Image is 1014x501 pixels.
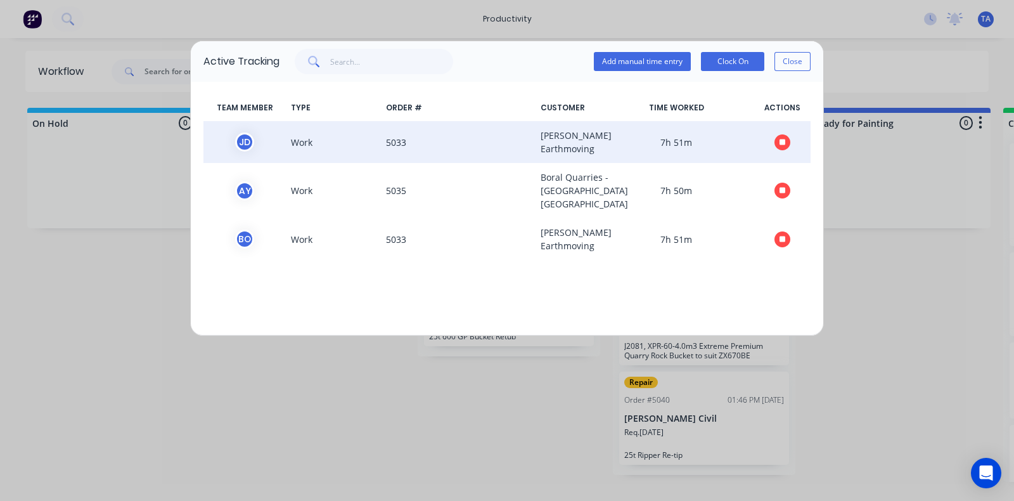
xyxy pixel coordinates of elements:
span: TEAM MEMBER [203,102,286,114]
span: 5035 [381,171,536,211]
span: Work [286,226,381,252]
span: 7h 51m [599,129,754,155]
span: ACTIONS [754,102,811,114]
span: Work [286,129,381,155]
div: A Y [235,181,254,200]
div: J D [235,133,254,152]
button: Add manual time entry [594,52,691,71]
span: ORDER # [381,102,536,114]
button: Close [774,52,811,71]
span: CUSTOMER [536,102,599,114]
span: Boral Quarries - [GEOGRAPHIC_DATA] [GEOGRAPHIC_DATA] [536,171,599,211]
button: Clock On [701,52,764,71]
div: Open Intercom Messenger [971,458,1001,488]
span: Work [286,171,381,211]
span: [PERSON_NAME] Earthmoving [536,226,599,252]
input: Search... [330,49,454,74]
span: 7h 51m [599,226,754,252]
div: B O [235,230,254,249]
span: 5033 [381,226,536,252]
span: 7h 50m [599,171,754,211]
span: TIME WORKED [599,102,754,114]
span: [PERSON_NAME] Earthmoving [536,129,599,155]
span: TYPE [286,102,381,114]
span: 5033 [381,129,536,155]
div: Active Tracking [203,54,279,69]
